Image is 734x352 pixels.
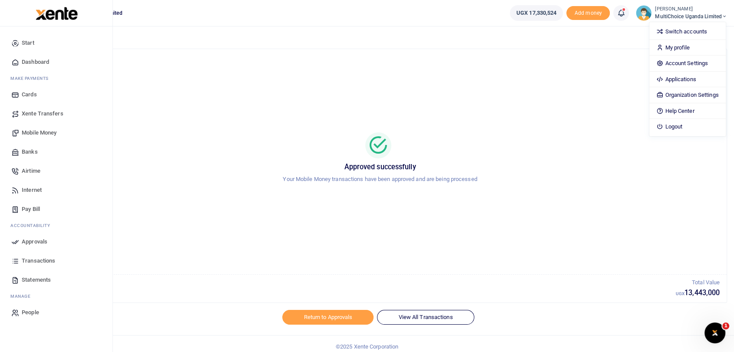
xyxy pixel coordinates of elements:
img: profile-user [636,5,651,21]
a: Internet [7,181,106,200]
span: 1 [722,322,729,329]
li: Toup your wallet [566,6,610,20]
span: Cards [22,90,37,99]
span: MultiChoice Uganda Limited [655,13,727,20]
a: Xente Transfers [7,104,106,123]
a: profile-user [PERSON_NAME] MultiChoice Uganda Limited [636,5,727,21]
small: [PERSON_NAME] [655,6,727,13]
span: Dashboard [22,58,49,66]
a: Return to Approvals [282,310,374,325]
h5: 63 [40,289,676,297]
a: Help Center [649,105,725,117]
a: People [7,303,106,322]
a: Approvals [7,232,106,251]
a: Statements [7,270,106,289]
li: M [7,289,106,303]
h5: Approved successfully [44,163,716,171]
p: Total Transactions [40,278,676,287]
span: Add money [566,6,610,20]
a: Mobile Money [7,123,106,142]
li: Wallet ballance [506,5,566,21]
a: Applications [649,73,725,86]
a: Logout [649,121,725,133]
a: Airtime [7,161,106,181]
a: Transactions [7,251,106,270]
a: Organization Settings [649,89,725,101]
h5: 13,443,000 [676,289,720,297]
span: People [22,308,39,317]
span: countability [17,222,50,229]
span: Start [22,39,34,47]
span: UGX 17,330,524 [516,9,556,17]
span: Banks [22,148,38,156]
span: anage [15,293,31,299]
span: Internet [22,186,42,194]
span: Xente Transfers [22,109,63,118]
a: My profile [649,42,725,54]
a: Pay Bill [7,200,106,219]
a: Banks [7,142,106,161]
span: Statements [22,276,51,284]
a: Cards [7,85,106,104]
span: Approvals [22,237,47,246]
li: M [7,72,106,85]
p: Total Value [676,278,720,287]
img: logo-large [36,7,78,20]
a: Start [7,33,106,53]
small: UGX [676,291,684,296]
iframe: Intercom live chat [704,322,725,343]
a: Switch accounts [649,26,725,38]
a: Account Settings [649,57,725,69]
a: logo-small logo-large logo-large [35,10,78,16]
span: Airtime [22,167,40,175]
a: UGX 17,330,524 [510,5,563,21]
span: ake Payments [15,75,49,82]
p: Your Mobile Money transactions have been approved and are being processed [44,175,716,184]
li: Ac [7,219,106,232]
a: Dashboard [7,53,106,72]
a: View All Transactions [377,310,474,325]
span: Pay Bill [22,205,40,214]
span: Mobile Money [22,128,56,137]
a: Add money [566,9,610,16]
span: Transactions [22,257,55,265]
